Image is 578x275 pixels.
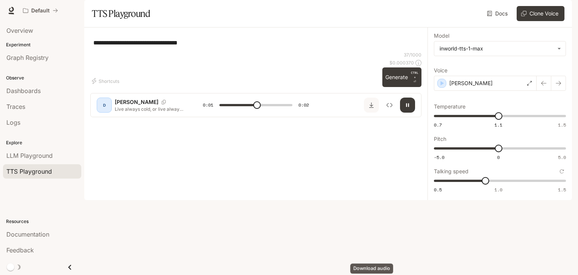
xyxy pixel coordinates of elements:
p: 37 / 1000 [404,52,421,58]
p: [PERSON_NAME] [115,98,158,106]
a: Docs [485,6,511,21]
p: Pitch [434,136,446,142]
span: -5.0 [434,154,444,160]
button: Copy Voice ID [158,100,169,104]
span: 0 [497,154,500,160]
p: Talking speed [434,169,468,174]
p: ⏎ [411,70,418,84]
span: 0:02 [298,101,309,109]
p: Temperature [434,104,465,109]
button: Inspect [382,98,397,113]
p: Voice [434,68,447,73]
p: Model [434,33,449,38]
p: Live always cold, or live always hot? [115,106,185,112]
button: Shortcuts [90,75,122,87]
span: 5.0 [558,154,566,160]
span: 1.0 [494,186,502,193]
span: 0.7 [434,122,442,128]
button: Clone Voice [517,6,564,21]
button: GenerateCTRL +⏎ [382,67,421,87]
p: CTRL + [411,70,418,79]
button: Download audio [364,98,379,113]
span: 0.5 [434,186,442,193]
p: [PERSON_NAME] [449,79,493,87]
span: 0:01 [203,101,213,109]
div: D [98,99,110,111]
span: 1.5 [558,186,566,193]
button: Reset to default [558,167,566,176]
div: Download audio [350,264,393,274]
span: 1.5 [558,122,566,128]
span: 1.1 [494,122,502,128]
p: Default [31,8,50,14]
button: All workspaces [20,3,61,18]
p: $ 0.000370 [389,60,414,66]
h1: TTS Playground [92,6,150,21]
div: inworld-tts-1-max [440,45,554,52]
div: inworld-tts-1-max [434,41,566,56]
